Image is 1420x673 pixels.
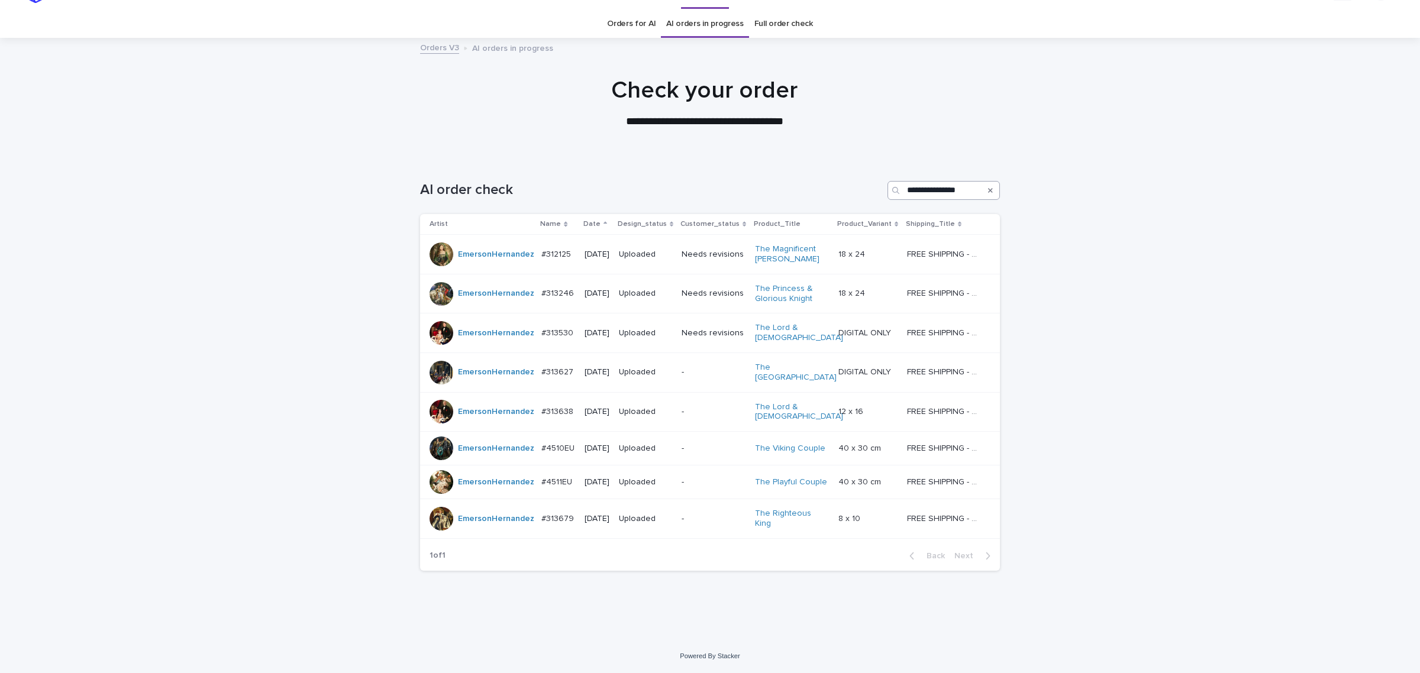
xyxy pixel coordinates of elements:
[755,477,827,487] a: The Playful Couple
[541,512,576,524] p: #313679
[607,10,656,38] a: Orders for AI
[907,247,983,260] p: FREE SHIPPING - preview in 1-2 business days, after your approval delivery will take 5-10 b.d.
[682,289,745,299] p: Needs revisions
[618,218,667,231] p: Design_status
[585,444,609,454] p: [DATE]
[906,218,955,231] p: Shipping_Title
[950,551,1000,561] button: Next
[420,499,1000,539] tr: EmersonHernandez #313679#313679 [DATE]Uploaded-The Righteous King 8 x 108 x 10 FREE SHIPPING - pr...
[585,328,609,338] p: [DATE]
[585,367,609,377] p: [DATE]
[420,432,1000,465] tr: EmersonHernandez #4510EU#4510EU [DATE]Uploaded-The Viking Couple 40 x 30 cm40 x 30 cm FREE SHIPPI...
[458,289,534,299] a: EmersonHernandez
[541,441,577,454] p: #4510EU
[585,514,609,524] p: [DATE]
[900,551,950,561] button: Back
[682,444,745,454] p: -
[458,477,534,487] a: EmersonHernandez
[585,477,609,487] p: [DATE]
[585,250,609,260] p: [DATE]
[541,475,575,487] p: #4511EU
[754,10,813,38] a: Full order check
[585,289,609,299] p: [DATE]
[680,652,740,659] a: Powered By Stacker
[755,509,829,529] a: The Righteous King
[585,407,609,417] p: [DATE]
[430,218,448,231] p: Artist
[420,465,1000,499] tr: EmersonHernandez #4511EU#4511EU [DATE]Uploaded-The Playful Couple 40 x 30 cm40 x 30 cm FREE SHIPP...
[682,407,745,417] p: -
[541,286,576,299] p: #313246
[919,552,945,560] span: Back
[619,477,672,487] p: Uploaded
[838,512,863,524] p: 8 x 10
[907,512,983,524] p: FREE SHIPPING - preview in 1-2 business days, after your approval delivery will take 5-10 b.d.
[755,363,837,383] a: The [GEOGRAPHIC_DATA]
[837,218,892,231] p: Product_Variant
[619,444,672,454] p: Uploaded
[458,328,534,338] a: EmersonHernandez
[583,218,601,231] p: Date
[541,247,573,260] p: #312125
[887,181,1000,200] input: Search
[755,402,843,422] a: The Lord & [DEMOGRAPHIC_DATA]
[458,407,534,417] a: EmersonHernandez
[680,218,740,231] p: Customer_status
[541,365,576,377] p: #313627
[458,367,534,377] a: EmersonHernandez
[838,286,867,299] p: 18 x 24
[458,514,534,524] a: EmersonHernandez
[682,328,745,338] p: Needs revisions
[907,365,983,377] p: FREE SHIPPING - preview in 1-2 business days, after your approval delivery will take 5-10 b.d.
[472,41,553,54] p: AI orders in progress
[682,477,745,487] p: -
[458,444,534,454] a: EmersonHernandez
[619,407,672,417] p: Uploaded
[838,326,893,338] p: DIGITAL ONLY
[682,250,745,260] p: Needs revisions
[838,475,883,487] p: 40 x 30 cm
[415,76,995,105] h1: Check your order
[838,365,893,377] p: DIGITAL ONLY
[755,244,829,264] a: The Magnificent [PERSON_NAME]
[682,367,745,377] p: -
[420,40,459,54] a: Orders V3
[838,405,866,417] p: 12 x 16
[619,250,672,260] p: Uploaded
[541,405,576,417] p: #313638
[420,182,883,199] h1: AI order check
[541,326,576,338] p: #313530
[755,444,825,454] a: The Viking Couple
[755,323,843,343] a: The Lord & [DEMOGRAPHIC_DATA]
[755,284,829,304] a: The Princess & Glorious Knight
[907,475,983,487] p: FREE SHIPPING - preview in 1-2 business days, after your approval delivery will take 5-10 busines...
[954,552,980,560] span: Next
[666,10,744,38] a: AI orders in progress
[619,289,672,299] p: Uploaded
[907,405,983,417] p: FREE SHIPPING - preview in 1-2 business days, after your approval delivery will take 5-10 b.d.
[838,441,883,454] p: 40 x 30 cm
[420,313,1000,353] tr: EmersonHernandez #313530#313530 [DATE]UploadedNeeds revisionsThe Lord & [DEMOGRAPHIC_DATA] DIGITA...
[907,286,983,299] p: FREE SHIPPING - preview in 1-2 business days, after your approval delivery will take 5-10 b.d.
[619,328,672,338] p: Uploaded
[420,352,1000,392] tr: EmersonHernandez #313627#313627 [DATE]Uploaded-The [GEOGRAPHIC_DATA] DIGITAL ONLYDIGITAL ONLY FRE...
[838,247,867,260] p: 18 x 24
[420,541,455,570] p: 1 of 1
[907,326,983,338] p: FREE SHIPPING - preview in 1-2 business days, after your approval delivery will take 5-10 b.d.
[420,274,1000,313] tr: EmersonHernandez #313246#313246 [DATE]UploadedNeeds revisionsThe Princess & Glorious Knight 18 x ...
[682,514,745,524] p: -
[540,218,561,231] p: Name
[907,441,983,454] p: FREE SHIPPING - preview in 1-2 business days, after your approval delivery will take 6-10 busines...
[420,235,1000,274] tr: EmersonHernandez #312125#312125 [DATE]UploadedNeeds revisionsThe Magnificent [PERSON_NAME] 18 x 2...
[420,392,1000,432] tr: EmersonHernandez #313638#313638 [DATE]Uploaded-The Lord & [DEMOGRAPHIC_DATA] 12 x 1612 x 16 FREE ...
[619,367,672,377] p: Uploaded
[619,514,672,524] p: Uploaded
[754,218,801,231] p: Product_Title
[458,250,534,260] a: EmersonHernandez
